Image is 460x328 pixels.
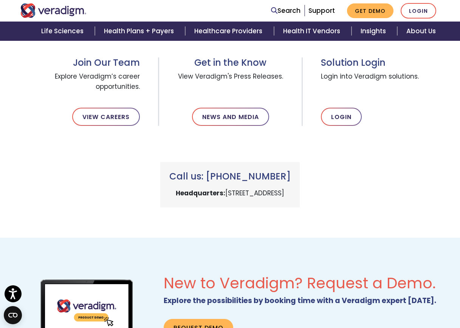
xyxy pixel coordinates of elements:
[20,57,140,68] h3: Join Our Team
[20,68,140,96] span: Explore Veradigm’s career opportunities.
[169,171,291,182] h3: Call us: [PHONE_NUMBER]
[177,68,283,96] span: View Veradigm's Press Releases.
[401,3,436,19] a: Login
[321,108,362,126] a: Login
[321,68,440,96] span: Login into Veradigm solutions.
[321,57,440,68] h3: Solution Login
[185,22,274,41] a: Healthcare Providers
[192,108,269,126] a: News and Media
[72,108,140,126] a: View Careers
[397,22,445,41] a: About Us
[347,3,393,18] a: Get Demo
[315,274,451,319] iframe: Drift Chat Widget
[95,22,185,41] a: Health Plans + Payers
[176,189,225,198] strong: Headquarters:
[352,22,397,41] a: Insights
[164,274,440,292] h2: New to Veradigm? Request a Demo.
[20,3,87,18] img: Veradigm logo
[164,295,440,307] p: Explore the possibilities by booking time with a Veradigm expert [DATE].
[169,188,291,198] p: [STREET_ADDRESS]
[271,6,300,16] a: Search
[274,22,352,41] a: Health IT Vendors
[177,57,283,68] h3: Get in the Know
[32,22,95,41] a: Life Sciences
[308,6,335,15] a: Support
[4,306,22,324] button: Open CMP widget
